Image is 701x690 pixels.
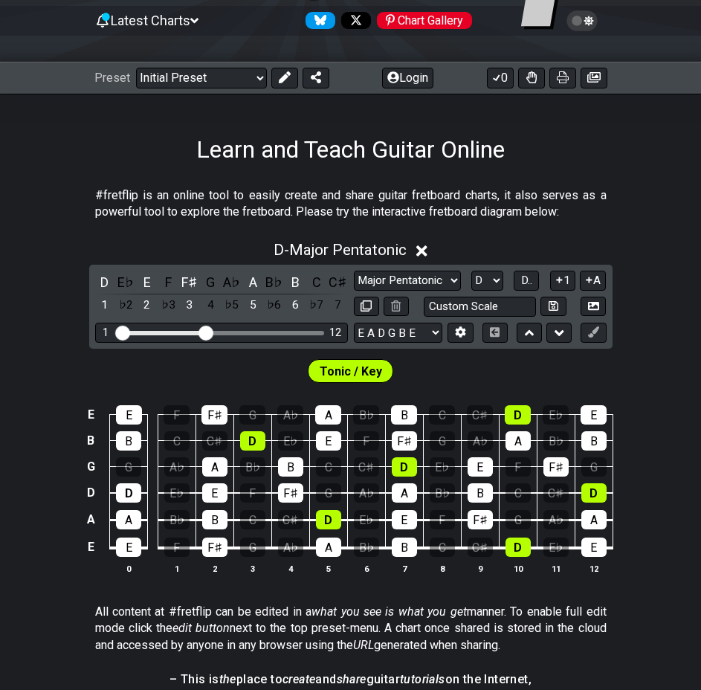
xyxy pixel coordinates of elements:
[138,272,157,292] div: toggle pitch class
[219,672,236,686] em: the
[347,561,385,576] th: 6
[307,295,326,315] div: toggle scale degree
[429,405,455,425] div: C
[354,538,379,557] div: B♭
[265,295,284,315] div: toggle scale degree
[202,431,227,451] div: C♯
[514,271,539,291] button: D..
[581,323,606,343] button: First click edit preset to enable marker editing
[164,457,190,477] div: A♭
[274,241,407,259] span: D - Major Pentatonic
[172,621,230,635] em: edit button
[392,538,417,557] div: B
[581,297,606,317] button: Create Image
[116,510,141,529] div: A
[103,326,109,339] div: 1
[505,457,531,477] div: F
[95,272,114,292] div: toggle pitch class
[430,510,455,529] div: F
[392,510,417,529] div: E
[392,457,417,477] div: D
[505,510,531,529] div: G
[543,538,569,557] div: E♭
[282,672,315,686] em: create
[468,538,493,557] div: C♯
[240,457,265,477] div: B♭
[353,405,379,425] div: B♭
[164,431,190,451] div: C
[353,638,374,652] em: URL
[430,457,455,477] div: E♭
[311,604,467,619] em: what you see is what you get
[116,431,141,451] div: B
[222,272,242,292] div: toggle pitch class
[202,538,227,557] div: F♯
[329,326,341,339] div: 12
[95,604,607,654] p: All content at #fretflip can be edited in a manner. To enable full edit mode click the next to th...
[158,272,178,292] div: toggle pitch class
[487,68,514,88] button: 0
[461,561,499,576] th: 9
[303,68,329,88] button: Share Preset
[95,187,607,221] p: #fretflip is an online tool to easily create and share guitar fretboard charts, it also serves as...
[505,483,531,503] div: C
[233,561,271,576] th: 3
[201,405,227,425] div: F♯
[467,405,493,425] div: C♯
[116,405,142,425] div: E
[377,12,472,29] div: Chart Gallery
[240,538,265,557] div: G
[354,323,442,343] select: Tuning
[384,297,409,317] button: Delete
[354,271,461,291] select: Scale
[521,274,532,287] span: D..
[517,323,542,343] button: Move up
[164,538,190,557] div: F
[385,561,423,576] th: 7
[468,510,493,529] div: F♯
[581,68,607,88] button: Create image
[316,538,341,557] div: A
[82,533,100,561] td: E
[581,538,607,557] div: E
[300,12,335,29] a: Follow #fretflip at Bluesky
[164,405,190,425] div: F
[371,12,472,29] a: #fretflip at Pinterest
[271,68,298,88] button: Edit Preset
[581,405,607,425] div: E
[277,405,303,425] div: A♭
[505,405,531,425] div: D
[116,538,141,557] div: E
[320,361,382,382] span: First enable full edit mode to edit
[158,561,196,576] th: 1
[315,405,341,425] div: A
[505,538,531,557] div: D
[430,483,455,503] div: B♭
[550,271,575,291] button: 1
[158,295,178,315] div: toggle scale degree
[201,272,220,292] div: toggle pitch class
[430,431,455,451] div: G
[169,671,532,688] h4: – This is place to and guitar on the Internet,
[316,510,341,529] div: D
[116,272,135,292] div: toggle pitch class
[468,483,493,503] div: B
[309,561,347,576] th: 5
[468,431,493,451] div: A♭
[448,323,473,343] button: Edit Tuning
[400,672,445,686] em: tutorials
[337,672,366,686] em: share
[222,295,242,315] div: toggle scale degree
[335,12,371,29] a: Follow #fretflip at X
[116,483,141,503] div: D
[196,561,233,576] th: 2
[316,483,341,503] div: G
[392,483,417,503] div: A
[328,272,347,292] div: toggle pitch class
[354,457,379,477] div: C♯
[243,295,262,315] div: toggle scale degree
[354,297,379,317] button: Copy
[164,510,190,529] div: B♭
[82,402,100,428] td: E
[581,483,607,503] div: D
